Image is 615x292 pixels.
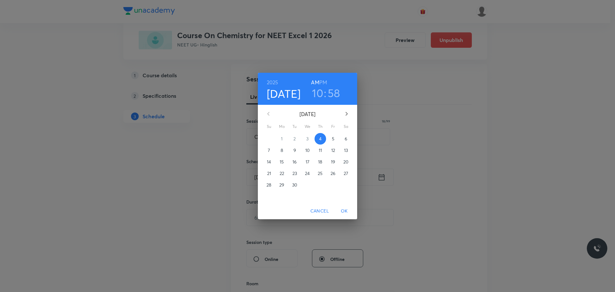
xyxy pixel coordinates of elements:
p: 27 [344,170,348,177]
button: 20 [340,156,352,168]
button: AM [311,78,319,87]
span: OK [337,207,352,215]
button: 27 [340,168,352,179]
p: 7 [268,147,270,154]
button: 21 [263,168,275,179]
p: 13 [344,147,348,154]
button: 15 [276,156,288,168]
p: 28 [266,182,271,188]
p: 6 [345,136,347,142]
button: 9 [289,145,300,156]
button: 10 [302,145,313,156]
p: 4 [319,136,322,142]
p: 14 [267,159,271,165]
p: 10 [305,147,310,154]
p: 25 [318,170,323,177]
p: 16 [292,159,297,165]
p: 9 [293,147,296,154]
span: Tu [289,123,300,130]
p: 29 [279,182,284,188]
button: 4 [315,133,326,145]
span: Su [263,123,275,130]
span: Mo [276,123,288,130]
button: 19 [327,156,339,168]
p: 18 [318,159,322,165]
button: 28 [263,179,275,191]
button: 29 [276,179,288,191]
p: 22 [280,170,284,177]
span: Th [315,123,326,130]
p: 8 [281,147,283,154]
button: OK [334,205,355,217]
button: 26 [327,168,339,179]
button: 8 [276,145,288,156]
span: We [302,123,313,130]
p: 12 [331,147,335,154]
p: 15 [280,159,284,165]
button: PM [319,78,327,87]
button: 11 [315,145,326,156]
p: 5 [332,136,334,142]
p: 11 [319,147,322,154]
button: 5 [327,133,339,145]
p: 17 [306,159,309,165]
button: 24 [302,168,313,179]
button: 22 [276,168,288,179]
p: 24 [305,170,310,177]
p: 21 [267,170,271,177]
button: 17 [302,156,313,168]
button: 16 [289,156,300,168]
button: Cancel [308,205,332,217]
button: 2025 [267,78,278,87]
button: 6 [340,133,352,145]
h3: : [324,86,326,100]
button: 30 [289,179,300,191]
button: 12 [327,145,339,156]
span: Cancel [310,207,329,215]
button: [DATE] [267,87,301,100]
p: 23 [292,170,297,177]
button: 13 [340,145,352,156]
button: 25 [315,168,326,179]
p: 26 [331,170,335,177]
button: 7 [263,145,275,156]
p: 30 [292,182,297,188]
button: 23 [289,168,300,179]
p: 19 [331,159,335,165]
button: 58 [328,86,340,100]
p: 20 [343,159,348,165]
button: 14 [263,156,275,168]
span: Fr [327,123,339,130]
button: 18 [315,156,326,168]
p: [DATE] [276,110,339,118]
button: 10 [312,86,323,100]
span: Sa [340,123,352,130]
